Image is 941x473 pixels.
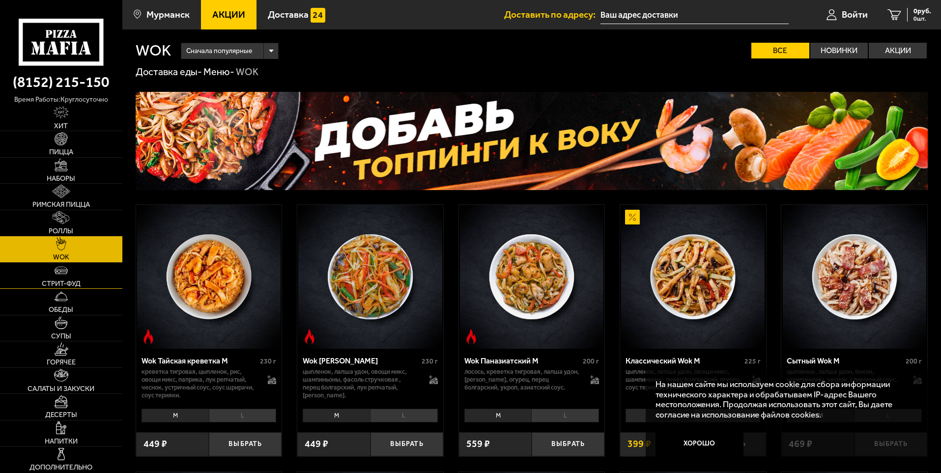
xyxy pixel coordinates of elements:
[531,409,599,422] li: L
[787,368,903,391] p: цыпленок, лапша удон, бекон, шампиньоны, чеснок, сливочный соус, кунжут.
[137,205,281,348] img: Wok Тайская креветка M
[45,438,78,445] span: Напитки
[626,409,693,422] li: M
[142,368,258,399] p: креветка тигровая, цыпленок, рис, овощи микс, паприка, лук репчатый, чеснок, устричный соус, соус...
[45,412,77,418] span: Десерты
[627,439,651,449] span: 399 ₽
[136,43,171,58] h1: WOK
[236,66,258,79] div: WOK
[656,429,744,459] button: Хорошо
[142,356,258,365] div: Wok Тайская креветка M
[209,432,282,456] button: Выбрать
[49,306,73,313] span: Обеды
[141,329,156,344] img: Острое блюдо
[298,205,442,348] img: Wok Карри М
[532,432,604,456] button: Выбрать
[305,439,328,449] span: 449 ₽
[311,8,325,23] img: 15daf4d41897b9f0e9f617042186c801.svg
[869,43,927,58] label: Акции
[32,201,90,208] span: Римская пицца
[186,42,252,60] span: Сначала популярные
[783,205,926,348] img: Сытный Wok M
[42,280,81,287] span: Стрит-фуд
[466,439,490,449] span: 559 ₽
[53,254,69,261] span: WOK
[620,205,766,348] a: АкционныйКлассический Wok M
[656,379,912,420] p: На нашем сайте мы используем cookie для сбора информации технического характера и обрабатываем IP...
[212,10,245,19] span: Акции
[143,439,167,449] span: 449 ₽
[464,409,532,422] li: M
[302,329,317,344] img: Острое блюдо
[51,333,71,340] span: Супы
[303,356,419,365] div: Wok [PERSON_NAME]
[781,205,927,348] a: Сытный Wok M
[146,10,190,19] span: Мурманск
[464,368,581,391] p: лосось, креветка тигровая, лапша удон, [PERSON_NAME], огурец, перец болгарский, укроп, азиатский ...
[460,205,603,348] img: Wok Паназиатский M
[842,10,868,19] span: Войти
[626,356,742,365] div: Классический Wok M
[626,368,742,391] p: цыпленок, лапша удон, овощи микс, шампиньоны, перец болгарский, огурец, соус терияки, кунжут.
[260,357,276,365] span: 230 г
[28,386,94,392] span: Салаты и закуски
[54,123,68,130] span: Хит
[142,409,209,422] li: M
[464,356,581,365] div: Wok Паназиатский M
[744,357,761,365] span: 225 г
[209,409,277,422] li: L
[136,66,202,78] a: Доставка еды-
[913,8,931,15] span: 0 руб.
[913,16,931,22] span: 0 шт.
[370,409,438,422] li: L
[787,356,903,365] div: Сытный Wok M
[459,205,605,348] a: Острое блюдоWok Паназиатский M
[422,357,438,365] span: 230 г
[47,175,75,182] span: Наборы
[303,409,370,422] li: M
[600,6,789,24] input: Ваш адрес доставки
[297,205,443,348] a: Острое блюдоWok Карри М
[49,228,73,235] span: Роллы
[47,359,76,366] span: Горячее
[621,205,765,348] img: Классический Wok M
[136,205,282,348] a: Острое блюдоWok Тайская креветка M
[504,10,600,19] span: Доставить по адресу:
[303,368,419,399] p: цыпленок, лапша удон, овощи микс, шампиньоны, фасоль стручковая , перец болгарский, лук репчатый,...
[625,210,640,224] img: Акционный
[906,357,922,365] span: 200 г
[268,10,309,19] span: Доставка
[49,149,73,156] span: Пицца
[583,357,599,365] span: 200 г
[810,43,868,58] label: Новинки
[203,66,234,78] a: Меню-
[371,432,443,456] button: Выбрать
[29,464,92,471] span: Дополнительно
[464,329,479,344] img: Острое блюдо
[751,43,809,58] label: Все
